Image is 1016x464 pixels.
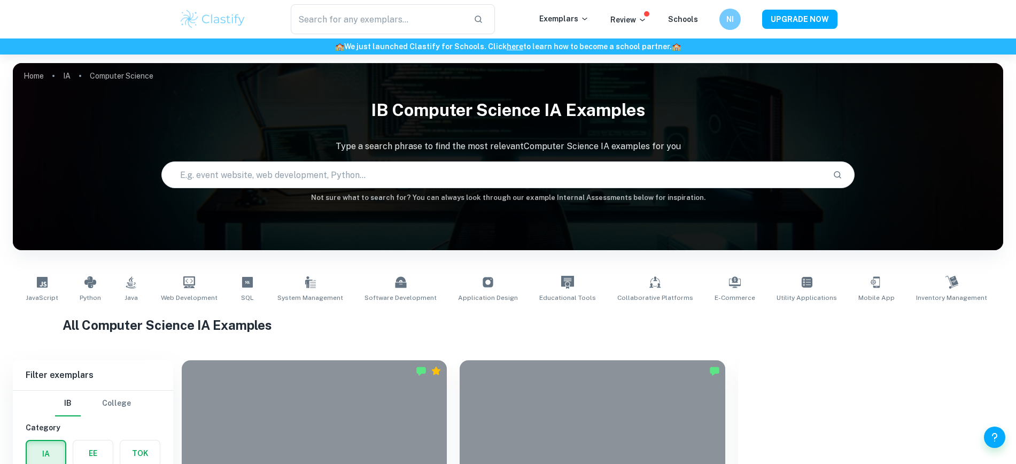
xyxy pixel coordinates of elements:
span: SQL [241,293,254,303]
span: 🏫 [335,42,344,51]
h1: IB Computer Science IA examples [13,93,1003,127]
span: Mobile App [858,293,895,303]
span: Java [125,293,138,303]
a: Home [24,68,44,83]
span: System Management [277,293,343,303]
button: Search [828,166,847,184]
p: Exemplars [539,13,589,25]
img: Marked [709,366,720,376]
a: here [507,42,523,51]
h6: We just launched Clastify for Schools. Click to learn how to become a school partner. [2,41,1014,52]
p: Computer Science [90,70,153,82]
button: IB [55,391,81,416]
span: Utility Applications [777,293,837,303]
span: 🏫 [672,42,681,51]
h6: NI [724,13,736,25]
span: Collaborative Platforms [617,293,693,303]
div: Filter type choice [55,391,131,416]
p: Review [610,14,647,26]
button: Help and Feedback [984,427,1005,448]
img: Marked [416,366,426,376]
span: JavaScript [26,293,58,303]
span: Educational Tools [539,293,596,303]
span: Inventory Management [916,293,987,303]
span: Software Development [364,293,437,303]
input: Search for any exemplars... [291,4,466,34]
button: NI [719,9,741,30]
button: College [102,391,131,416]
span: Python [80,293,101,303]
img: Clastify logo [179,9,247,30]
span: E-commerce [715,293,755,303]
span: Application Design [458,293,518,303]
a: IA [63,68,71,83]
div: Premium [431,366,441,376]
h6: Category [26,422,160,434]
a: Schools [668,15,698,24]
span: Web Development [161,293,218,303]
h1: All Computer Science IA Examples [63,315,954,335]
h6: Not sure what to search for? You can always look through our example Internal Assessments below f... [13,192,1003,203]
button: UPGRADE NOW [762,10,837,29]
input: E.g. event website, web development, Python... [162,160,824,190]
p: Type a search phrase to find the most relevant Computer Science IA examples for you [13,140,1003,153]
h6: Filter exemplars [13,360,173,390]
